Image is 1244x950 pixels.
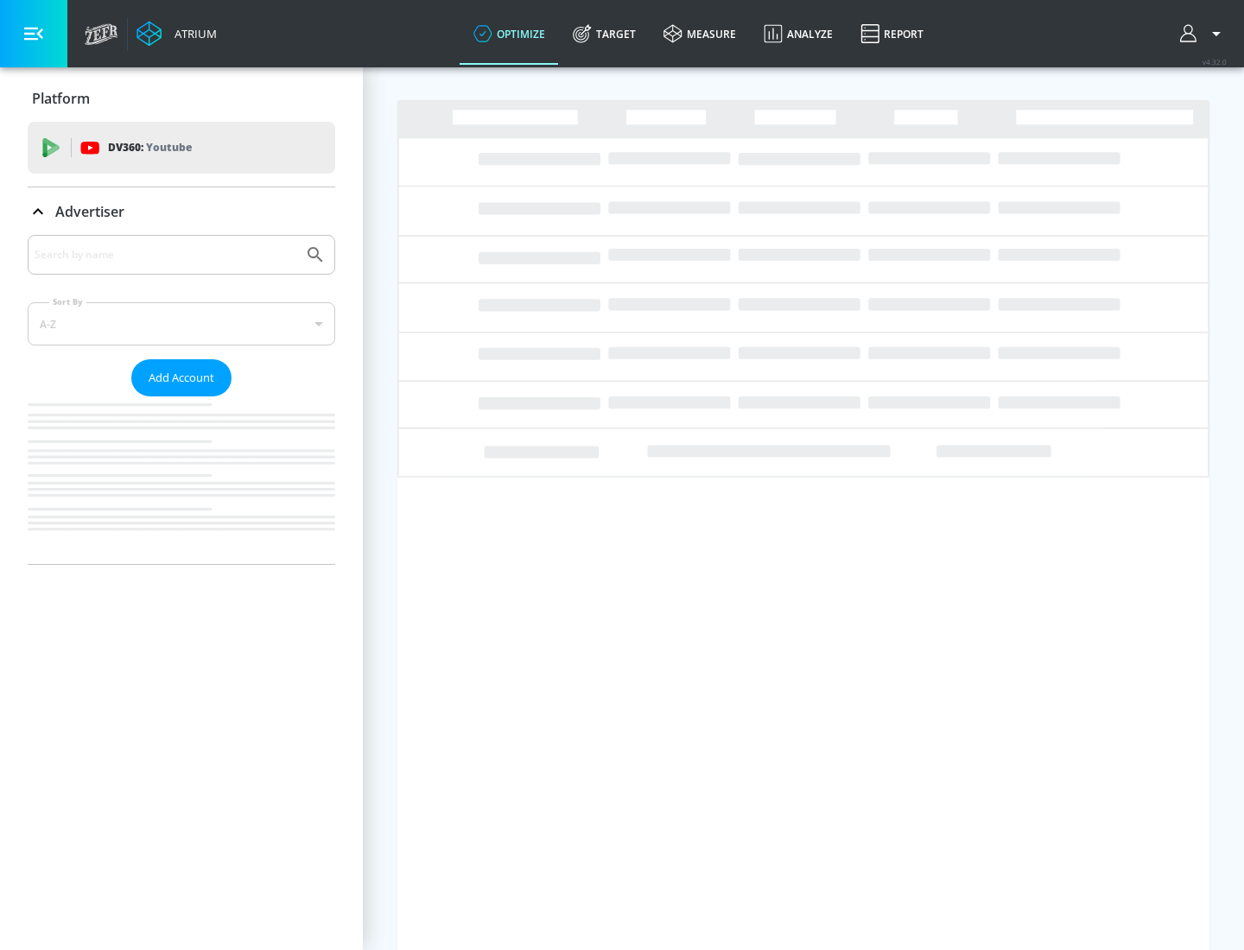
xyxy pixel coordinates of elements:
div: Advertiser [28,187,335,236]
p: Platform [32,89,90,108]
div: Platform [28,74,335,123]
span: v 4.32.0 [1203,57,1227,66]
label: Sort By [49,296,86,307]
a: Atrium [136,21,217,47]
button: Add Account [131,359,232,396]
a: Analyze [750,3,847,65]
a: Report [847,3,937,65]
a: optimize [460,3,559,65]
div: Atrium [168,26,217,41]
p: Advertiser [55,202,124,221]
p: DV360: [108,138,192,157]
div: A-Z [28,302,335,345]
div: Advertiser [28,235,335,564]
nav: list of Advertiser [28,396,335,564]
a: measure [650,3,750,65]
div: DV360: Youtube [28,122,335,174]
a: Target [559,3,650,65]
span: Add Account [149,368,214,388]
p: Youtube [146,138,192,156]
input: Search by name [35,244,296,266]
